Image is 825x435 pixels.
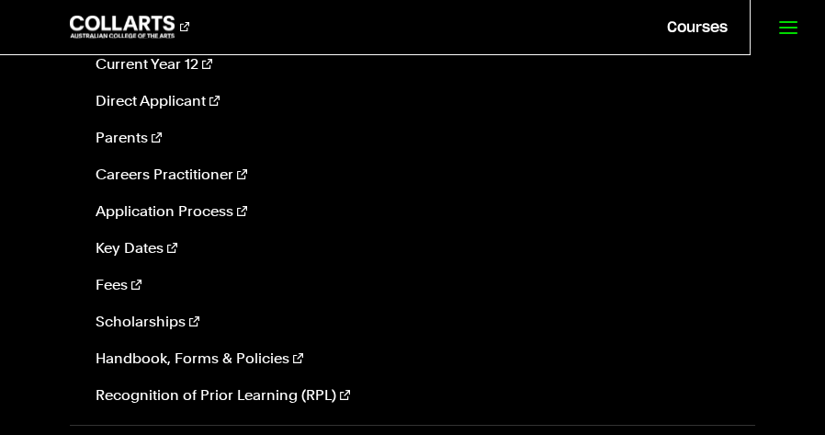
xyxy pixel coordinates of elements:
a: Application Process [88,200,740,223]
a: Direct Applicant [88,90,740,112]
a: Parents [88,127,740,149]
a: Scholarships [88,311,740,333]
a: Current Year 12 [88,53,740,75]
a: Key Dates [88,237,740,259]
a: Careers Practitioner [88,164,740,186]
a: Handbook, Forms & Policies [88,348,740,370]
a: Recognition of Prior Learning (RPL) [88,384,740,406]
div: Go to homepage [70,16,189,38]
a: Fees [88,274,740,296]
